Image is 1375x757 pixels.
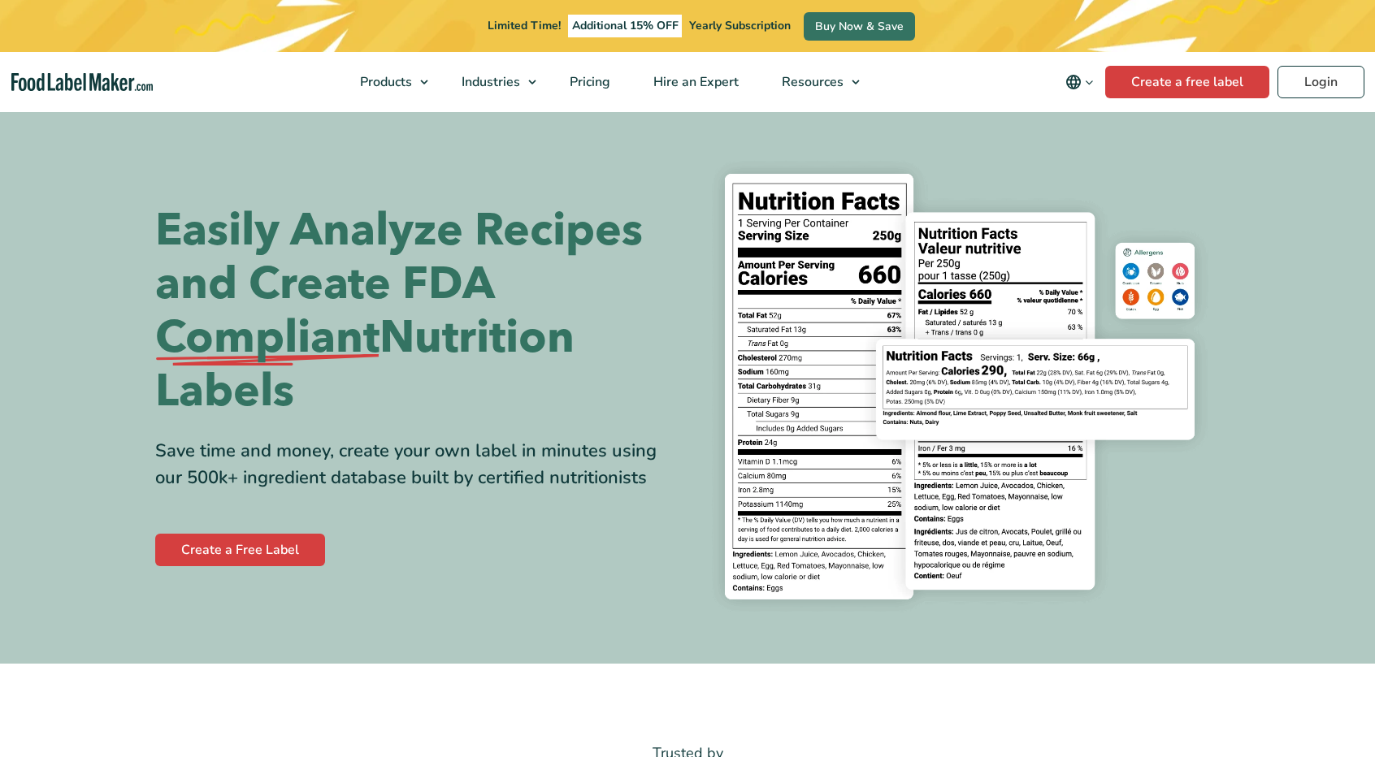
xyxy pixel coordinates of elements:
[777,73,845,91] span: Resources
[155,534,325,566] a: Create a Free Label
[565,73,612,91] span: Pricing
[761,52,868,112] a: Resources
[549,52,628,112] a: Pricing
[355,73,414,91] span: Products
[648,73,740,91] span: Hire an Expert
[457,73,522,91] span: Industries
[568,15,683,37] span: Additional 15% OFF
[155,311,380,365] span: Compliant
[155,438,675,491] div: Save time and money, create your own label in minutes using our 500k+ ingredient database built b...
[632,52,757,112] a: Hire an Expert
[155,204,675,418] h1: Easily Analyze Recipes and Create FDA Nutrition Labels
[804,12,915,41] a: Buy Now & Save
[1054,66,1105,98] button: Change language
[1277,66,1364,98] a: Login
[689,18,791,33] span: Yearly Subscription
[440,52,544,112] a: Industries
[339,52,436,112] a: Products
[1105,66,1269,98] a: Create a free label
[488,18,561,33] span: Limited Time!
[11,73,153,92] a: Food Label Maker homepage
